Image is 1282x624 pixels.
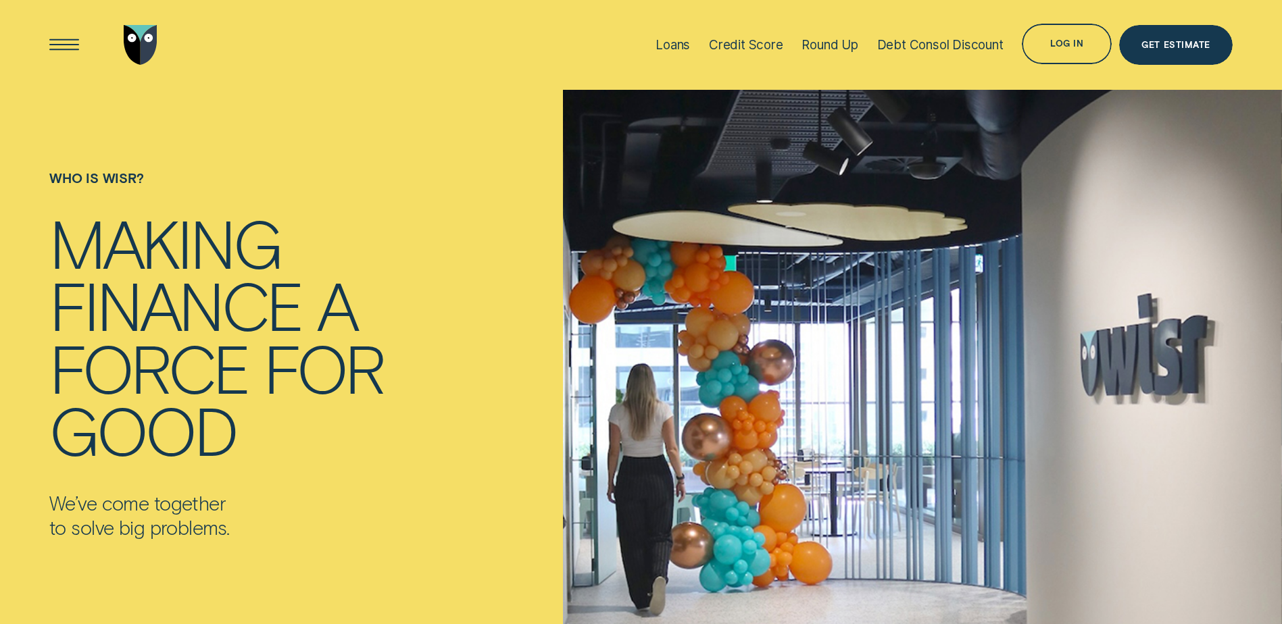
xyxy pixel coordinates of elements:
button: Log in [1022,24,1112,64]
div: Loans [656,37,690,53]
h4: Making finance a force for good [49,211,383,461]
div: Making [49,211,280,274]
div: Debt Consol Discount [877,37,1004,53]
div: Round Up [802,37,858,53]
div: Credit Score [709,37,783,53]
button: Open Menu [44,25,84,66]
div: force [49,336,249,399]
h1: Who is Wisr? [49,170,383,211]
p: We’ve come together to solve big problems. [49,491,383,540]
div: good [49,398,236,461]
div: a [317,274,357,336]
img: Wisr [124,25,157,66]
div: for [264,336,383,399]
div: finance [49,274,302,336]
a: Get Estimate [1119,25,1233,66]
